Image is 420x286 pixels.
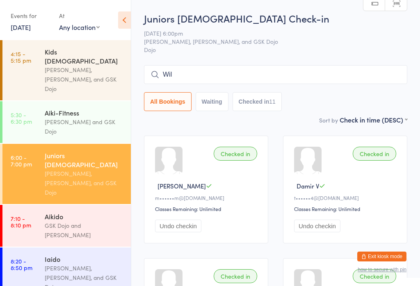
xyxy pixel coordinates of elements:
a: 4:15 -5:15 pmKids [DEMOGRAPHIC_DATA][PERSON_NAME], [PERSON_NAME], and GSK Dojo [2,40,131,100]
div: Check in time (DESC) [340,115,407,124]
div: Classes Remaining: Unlimited [155,205,260,212]
time: 5:30 - 6:30 pm [11,111,32,125]
label: Sort by [319,116,338,124]
div: Events for [11,9,51,23]
div: Checked in [214,147,257,161]
button: how to secure with pin [358,267,406,272]
button: Checked in11 [233,92,282,111]
a: [DATE] [11,23,31,32]
div: Aikido [45,212,124,221]
time: 7:10 - 8:10 pm [11,215,31,228]
div: t••••••4@[DOMAIN_NAME] [294,194,399,201]
div: [PERSON_NAME] and GSK Dojo [45,117,124,136]
button: Waiting [196,92,228,111]
time: 8:20 - 8:50 pm [11,258,32,271]
div: Checked in [353,147,396,161]
span: [PERSON_NAME], [PERSON_NAME], and GSK Dojo [144,37,395,45]
a: 7:10 -8:10 pmAikidoGSK Dojo and [PERSON_NAME] [2,205,131,247]
div: Any location [59,23,100,32]
button: Exit kiosk mode [357,252,406,261]
time: 4:15 - 5:15 pm [11,50,31,64]
div: 11 [269,98,276,105]
div: [PERSON_NAME], [PERSON_NAME], and GSK Dojo [45,65,124,93]
button: Undo checkin [294,220,340,232]
button: All Bookings [144,92,192,111]
span: [DATE] 6:00pm [144,29,395,37]
div: At [59,9,100,23]
div: Juniors [DEMOGRAPHIC_DATA] [45,151,124,169]
div: Classes Remaining: Unlimited [294,205,399,212]
div: Aiki-Fitness [45,108,124,117]
input: Search [144,65,407,84]
a: 5:30 -6:30 pmAiki-Fitness[PERSON_NAME] and GSK Dojo [2,101,131,143]
div: Checked in [353,269,396,283]
h2: Juniors [DEMOGRAPHIC_DATA] Check-in [144,11,407,25]
div: Iaido [45,254,124,263]
button: Undo checkin [155,220,201,232]
div: Kids [DEMOGRAPHIC_DATA] [45,47,124,65]
span: Dojo [144,45,407,54]
span: [PERSON_NAME] [157,182,206,190]
span: Damir V [297,182,319,190]
div: m••••••m@[DOMAIN_NAME] [155,194,260,201]
div: GSK Dojo and [PERSON_NAME] [45,221,124,240]
a: 6:00 -7:00 pmJuniors [DEMOGRAPHIC_DATA][PERSON_NAME], [PERSON_NAME], and GSK Dojo [2,144,131,204]
div: [PERSON_NAME], [PERSON_NAME], and GSK Dojo [45,169,124,197]
time: 6:00 - 7:00 pm [11,154,32,167]
div: Checked in [214,269,257,283]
